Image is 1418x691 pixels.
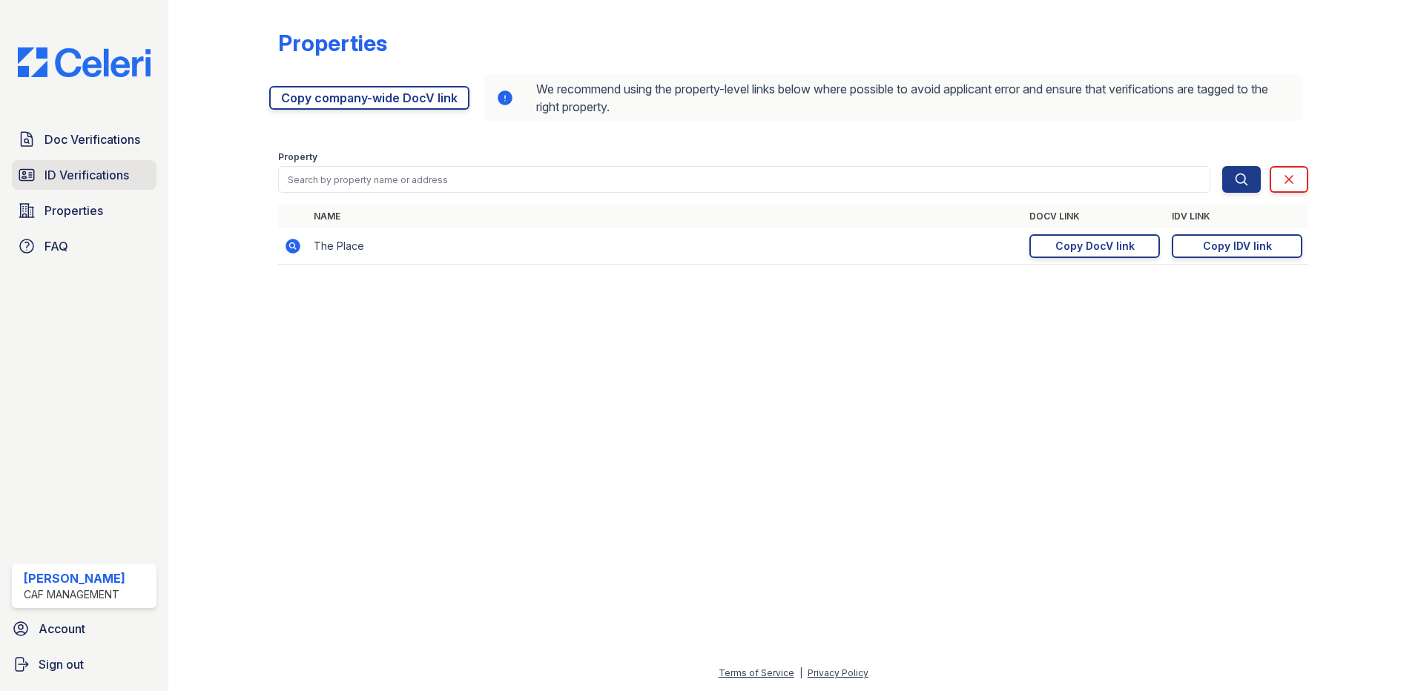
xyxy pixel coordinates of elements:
div: | [799,667,802,678]
a: Sign out [6,649,162,679]
a: Properties [12,196,156,225]
div: Copy IDV link [1203,239,1272,254]
span: ID Verifications [44,166,129,184]
a: Copy DocV link [1029,234,1160,258]
div: CAF Management [24,587,125,602]
a: Terms of Service [719,667,794,678]
a: FAQ [12,231,156,261]
span: Properties [44,202,103,219]
th: DocV Link [1023,205,1166,228]
a: Privacy Policy [808,667,868,678]
a: ID Verifications [12,160,156,190]
td: The Place [308,228,1023,265]
a: Doc Verifications [12,125,156,154]
div: Properties [278,30,387,56]
input: Search by property name or address [278,166,1210,193]
th: Name [308,205,1023,228]
span: FAQ [44,237,68,255]
div: [PERSON_NAME] [24,569,125,587]
th: IDV Link [1166,205,1308,228]
span: Sign out [39,655,84,673]
span: Account [39,620,85,638]
img: CE_Logo_Blue-a8612792a0a2168367f1c8372b55b34899dd931a85d93a1a3d3e32e68fde9ad4.png [6,47,162,77]
a: Copy IDV link [1172,234,1302,258]
a: Copy company-wide DocV link [269,86,469,110]
label: Property [278,151,317,163]
div: Copy DocV link [1055,239,1135,254]
div: We recommend using the property-level links below where possible to avoid applicant error and ens... [484,74,1302,122]
span: Doc Verifications [44,130,140,148]
a: Account [6,614,162,644]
